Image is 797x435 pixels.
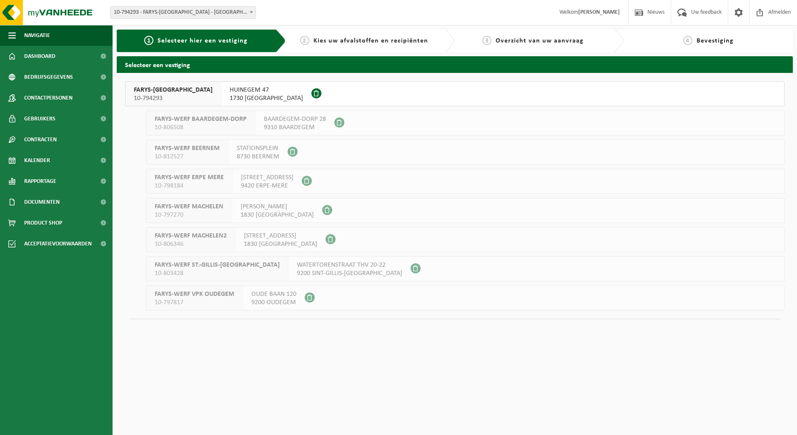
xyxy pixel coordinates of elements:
[155,269,280,277] span: 10-803428
[24,67,73,87] span: Bedrijfsgegevens
[134,94,213,102] span: 10-794293
[24,87,73,108] span: Contactpersonen
[155,240,227,248] span: 10-806346
[24,46,55,67] span: Dashboard
[244,232,317,240] span: [STREET_ADDRESS]
[230,94,303,102] span: 1730 [GEOGRAPHIC_DATA]
[110,6,256,19] span: 10-794293 - FARYS-ASSE - ASSE
[251,298,296,307] span: 9200 OUDEGEM
[155,173,224,182] span: FARYS-WERF ERPE MERE
[158,37,248,44] span: Selecteer hier een vestiging
[155,232,227,240] span: FARYS-WERF MACHELEN2
[313,37,428,44] span: Kies uw afvalstoffen en recipiënten
[155,290,234,298] span: FARYS-WERF VPK OUDEGEM
[241,211,314,219] span: 1830 [GEOGRAPHIC_DATA]
[24,150,50,171] span: Kalender
[117,56,793,72] h2: Selecteer een vestiging
[110,7,256,18] span: 10-794293 - FARYS-ASSE - ASSE
[24,129,57,150] span: Contracten
[251,290,296,298] span: OUDE BAAN 120
[134,86,213,94] span: FARYS-[GEOGRAPHIC_DATA]
[24,233,92,254] span: Acceptatievoorwaarden
[155,152,220,161] span: 10-812527
[300,36,309,45] span: 2
[155,123,247,132] span: 10-806508
[241,173,293,182] span: [STREET_ADDRESS]
[24,108,55,129] span: Gebruikers
[24,171,56,192] span: Rapportage
[578,9,620,15] strong: [PERSON_NAME]
[155,298,234,307] span: 10-797817
[230,86,303,94] span: HUINEGEM 47
[24,25,50,46] span: Navigatie
[297,269,402,277] span: 9200 SINT-GILLIS-[GEOGRAPHIC_DATA]
[237,152,279,161] span: 8730 BEERNEM
[24,192,60,212] span: Documenten
[241,202,314,211] span: [PERSON_NAME]
[241,182,293,190] span: 9420 ERPE-MERE
[24,212,62,233] span: Product Shop
[496,37,584,44] span: Overzicht van uw aanvraag
[697,37,734,44] span: Bevestiging
[264,123,326,132] span: 9310 BAARDEGEM
[125,81,784,106] button: FARYS-[GEOGRAPHIC_DATA] 10-794293 HUINEGEM 471730 [GEOGRAPHIC_DATA]
[244,240,317,248] span: 1830 [GEOGRAPHIC_DATA]
[155,211,223,219] span: 10-797270
[683,36,692,45] span: 4
[155,144,220,152] span: FARYS-WERF BEERNEM
[297,261,402,269] span: WATERTORENSTRAAT THV 20-22
[155,182,224,190] span: 10-798184
[155,202,223,211] span: FARYS-WERF MACHELEN
[155,115,247,123] span: FARYS-WERF BAARDEGEM-DORP
[482,36,491,45] span: 3
[155,261,280,269] span: FARYS-WERF ST.-GILLIS-[GEOGRAPHIC_DATA]
[144,36,153,45] span: 1
[264,115,326,123] span: BAARDEGEM-DORP 28
[237,144,279,152] span: STATIONSPLEIN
